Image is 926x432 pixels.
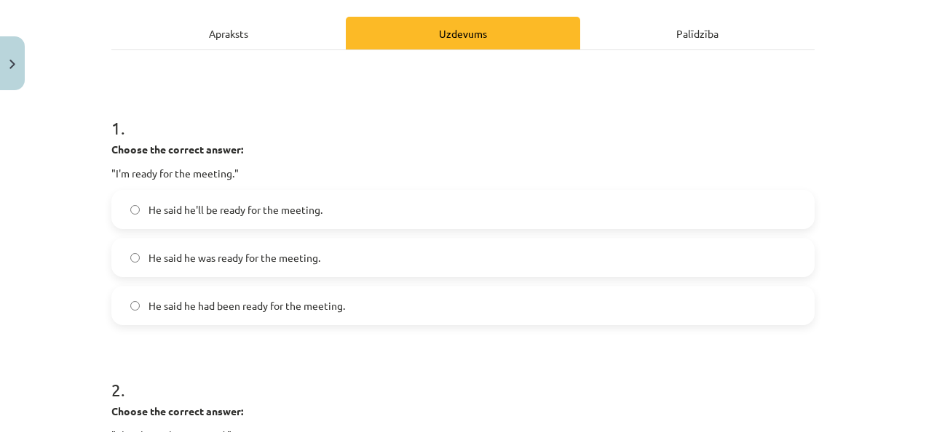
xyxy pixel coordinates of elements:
input: He said he was ready for the meeting. [130,253,140,263]
strong: Choose the correct answer: [111,143,243,156]
strong: Choose the correct answer: [111,404,243,417]
h1: 2 . [111,354,815,399]
img: icon-close-lesson-0947bae3869378f0d4975bcd49f059093ad1ed9edebbc8119c70593378902aed.svg [9,60,15,69]
span: He said he was ready for the meeting. [149,250,320,265]
input: He said he'll be ready for the meeting. [130,205,140,215]
input: He said he had been ready for the meeting. [130,301,140,311]
p: "I'm ready for the meeting." [111,166,815,181]
div: Uzdevums [346,17,580,49]
div: Palīdzība [580,17,815,49]
span: He said he had been ready for the meeting. [149,298,345,313]
span: He said he'll be ready for the meeting. [149,202,322,217]
h1: 1 . [111,92,815,137]
div: Apraksts [111,17,346,49]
